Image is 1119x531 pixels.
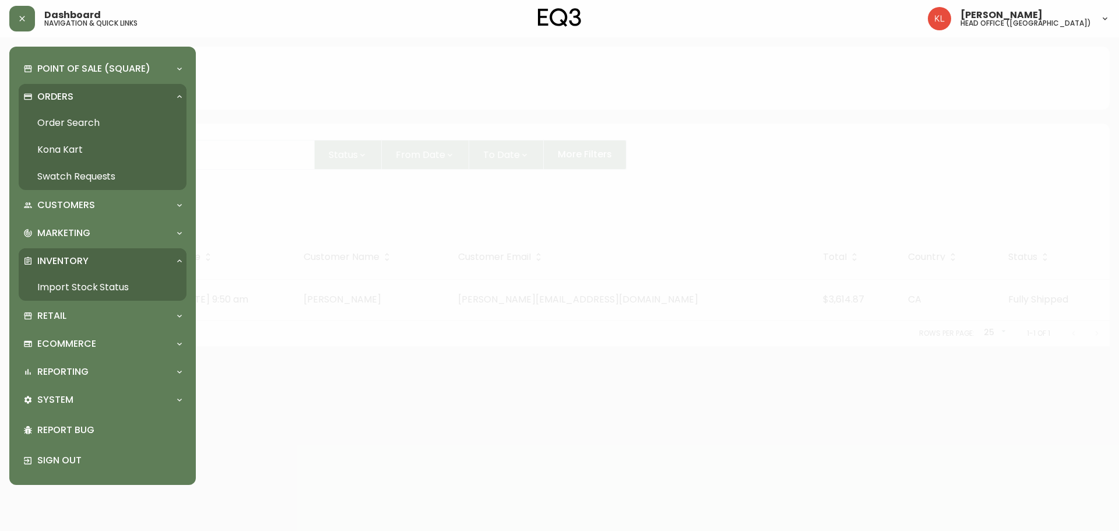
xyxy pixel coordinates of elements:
p: Orders [37,90,73,103]
div: Reporting [19,359,186,385]
p: Marketing [37,227,90,240]
a: Kona Kart [19,136,186,163]
div: Ecommerce [19,331,186,357]
h5: navigation & quick links [44,20,138,27]
p: Inventory [37,255,89,268]
p: Point of Sale (Square) [37,62,150,75]
a: Order Search [19,110,186,136]
a: Swatch Requests [19,163,186,190]
img: 2c0c8aa7421344cf0398c7f872b772b5 [928,7,951,30]
div: Orders [19,84,186,110]
p: Customers [37,199,95,212]
span: Dashboard [44,10,101,20]
span: [PERSON_NAME] [960,10,1043,20]
div: Retail [19,303,186,329]
img: logo [538,8,581,27]
div: Customers [19,192,186,218]
p: Retail [37,310,66,322]
div: Report Bug [19,415,186,445]
div: Sign Out [19,445,186,476]
h5: head office ([GEOGRAPHIC_DATA]) [960,20,1091,27]
div: Marketing [19,220,186,246]
p: System [37,393,73,406]
p: Reporting [37,365,89,378]
div: Point of Sale (Square) [19,56,186,82]
p: Ecommerce [37,337,96,350]
div: Inventory [19,248,186,274]
div: System [19,387,186,413]
p: Sign Out [37,454,182,467]
a: Import Stock Status [19,274,186,301]
p: Report Bug [37,424,182,437]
